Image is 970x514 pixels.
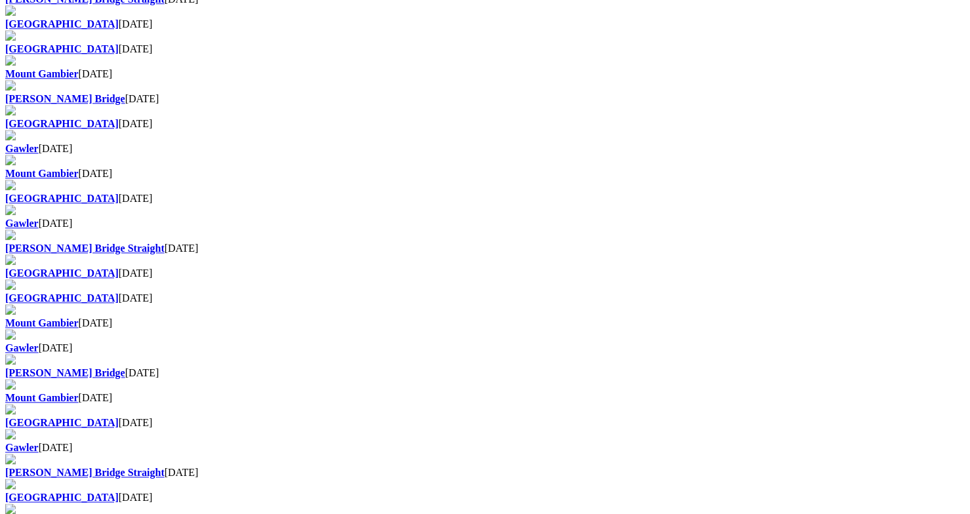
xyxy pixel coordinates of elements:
[5,342,39,353] a: Gawler
[5,442,39,453] a: Gawler
[5,193,965,205] div: [DATE]
[5,93,965,105] div: [DATE]
[5,417,965,429] div: [DATE]
[5,93,125,104] a: [PERSON_NAME] Bridge
[5,180,16,190] img: file-red.svg
[5,168,79,179] a: Mount Gambier
[5,367,965,379] div: [DATE]
[5,354,16,365] img: file-red.svg
[5,18,119,30] a: [GEOGRAPHIC_DATA]
[5,367,125,378] a: [PERSON_NAME] Bridge
[5,243,165,254] a: [PERSON_NAME] Bridge Straight
[5,492,119,503] a: [GEOGRAPHIC_DATA]
[5,43,965,55] div: [DATE]
[5,267,965,279] div: [DATE]
[5,467,165,478] a: [PERSON_NAME] Bridge Straight
[5,130,16,140] img: file-red.svg
[5,205,16,215] img: file-red.svg
[5,80,16,90] img: file-red.svg
[5,379,16,389] img: file-red.svg
[5,504,16,514] img: file-red.svg
[5,143,965,155] div: [DATE]
[5,292,119,304] a: [GEOGRAPHIC_DATA]
[5,254,16,265] img: file-red.svg
[5,105,16,115] img: file-red.svg
[5,118,119,129] a: [GEOGRAPHIC_DATA]
[5,454,16,464] img: file-red.svg
[5,417,119,428] a: [GEOGRAPHIC_DATA]
[5,442,965,454] div: [DATE]
[5,317,965,329] div: [DATE]
[5,279,16,290] img: file-red.svg
[5,155,16,165] img: file-red.svg
[5,292,965,304] div: [DATE]
[5,492,965,504] div: [DATE]
[5,30,16,41] img: file-red.svg
[5,243,965,254] div: [DATE]
[5,479,16,489] img: file-red.svg
[5,342,965,354] div: [DATE]
[5,317,79,328] a: Mount Gambier
[5,429,16,439] img: file-red.svg
[5,68,79,79] a: Mount Gambier
[5,329,16,340] img: file-red.svg
[5,218,965,229] div: [DATE]
[5,467,965,479] div: [DATE]
[5,218,39,229] a: Gawler
[5,118,965,130] div: [DATE]
[5,68,965,80] div: [DATE]
[5,168,965,180] div: [DATE]
[5,404,16,414] img: file-red.svg
[5,5,16,16] img: file-red.svg
[5,392,965,404] div: [DATE]
[5,18,965,30] div: [DATE]
[5,304,16,315] img: file-red.svg
[5,392,79,403] a: Mount Gambier
[5,43,119,54] a: [GEOGRAPHIC_DATA]
[5,267,119,279] a: [GEOGRAPHIC_DATA]
[5,229,16,240] img: file-red.svg
[5,143,39,154] a: Gawler
[5,193,119,204] a: [GEOGRAPHIC_DATA]
[5,55,16,66] img: file-red.svg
